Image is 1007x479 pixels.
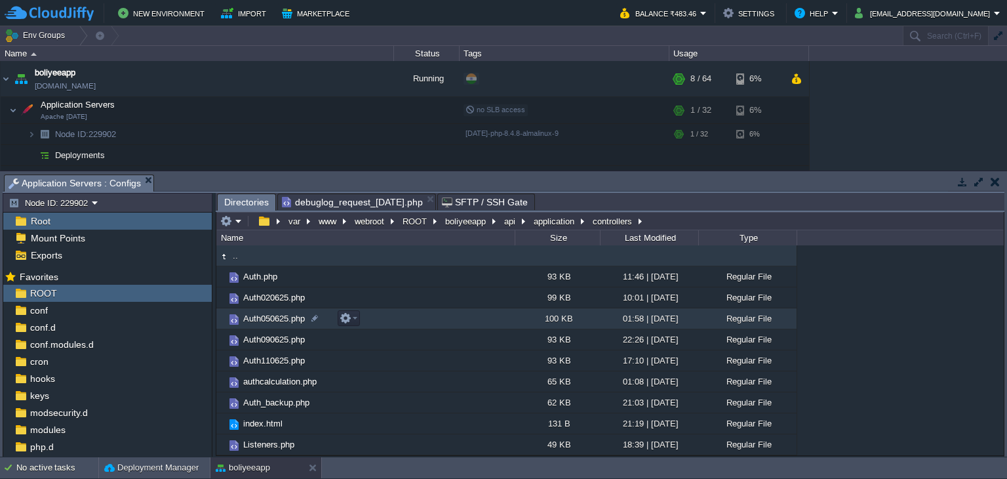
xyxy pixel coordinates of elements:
button: api [502,215,519,227]
div: 49 KB [515,434,600,455]
div: 6% [736,97,779,123]
button: Env Groups [5,26,69,45]
a: authcalculation.php [241,376,319,387]
div: 11:46 | [DATE] [600,266,698,287]
span: Auth.php [241,271,279,282]
div: Regular File [698,266,797,287]
div: 93 KB [515,329,600,350]
div: Regular File [698,434,797,455]
a: boliyeeapp [35,66,75,79]
a: Auth_backup.php [241,397,311,408]
a: Auth110625.php [241,355,307,366]
div: Regular File [698,392,797,413]
img: AMDAwAAAACH5BAEAAAAALAAAAAABAAEAAAICRAEAOw== [227,375,241,390]
img: AMDAwAAAACH5BAEAAAAALAAAAAABAAEAAAICRAEAOw== [227,438,241,453]
div: Name [1,46,393,61]
div: 18:39 | [DATE] [600,434,698,455]
img: AMDAwAAAACH5BAEAAAAALAAAAAABAAEAAAICRAEAOw== [216,413,227,434]
button: Deployment Manager [104,461,199,474]
img: AMDAwAAAACH5BAEAAAAALAAAAAABAAEAAAICRAEAOw== [227,354,241,369]
img: AMDAwAAAACH5BAEAAAAALAAAAAABAAEAAAICRAEAOw== [216,249,231,264]
div: Regular File [698,371,797,392]
div: Last Modified [601,230,698,245]
span: Auth090625.php [241,334,307,345]
div: Regular File [698,350,797,371]
div: Regular File [698,287,797,308]
div: Name [218,230,515,245]
div: 17:10 | [DATE] [600,350,698,371]
div: 93 KB [515,350,600,371]
a: SQL Databases [39,169,103,178]
a: conf [28,304,50,316]
iframe: chat widget [952,427,994,466]
button: Balance ₹483.46 [620,5,700,21]
span: 229902 [54,129,118,140]
a: php.d [28,441,56,453]
button: www [317,215,340,227]
div: 8 / 64 [690,61,711,96]
div: 21:19 | [DATE] [600,413,698,434]
a: modsecurity.d [28,407,90,419]
img: AMDAwAAAACH5BAEAAAAALAAAAAABAAEAAAICRAEAOw== [216,308,227,329]
img: AMDAwAAAACH5BAEAAAAALAAAAAABAAEAAAICRAEAOw== [12,61,30,96]
img: AMDAwAAAACH5BAEAAAAALAAAAAABAAEAAAICRAEAOw== [227,291,241,306]
li: /var/www/webroot/ROOT/boliyeeapp/api/logs/debuglog_request_2025-10-06.php [277,194,436,210]
div: Running [394,61,460,96]
span: Root [28,215,52,227]
button: New Environment [118,5,208,21]
div: 01:08 | [DATE] [600,371,698,392]
span: SQL Databases [39,168,103,179]
a: Deployments [54,150,107,161]
span: index.html [241,418,285,429]
span: Mount Points [28,232,87,244]
span: Favorites [17,271,60,283]
a: Exports [28,249,64,261]
input: Click to enter the path [216,212,1004,230]
img: AMDAwAAAACH5BAEAAAAALAAAAAABAAEAAAICRAEAOw== [18,97,36,123]
span: conf.modules.d [28,339,96,350]
img: AMDAwAAAACH5BAEAAAAALAAAAAABAAEAAAICRAEAOw== [28,145,35,165]
button: [EMAIL_ADDRESS][DOMAIN_NAME] [855,5,994,21]
button: Node ID: 229902 [9,197,92,209]
div: Regular File [698,329,797,350]
div: 65 KB [515,371,600,392]
div: Size [516,230,600,245]
button: application [532,215,578,227]
div: 01:58 | [DATE] [600,308,698,329]
img: AMDAwAAAACH5BAEAAAAALAAAAAABAAEAAAICRAEAOw== [227,333,241,348]
a: modules [28,424,68,436]
img: AMDAwAAAACH5BAEAAAAALAAAAAABAAEAAAICRAEAOw== [227,417,241,432]
a: cron [28,356,50,367]
img: AMDAwAAAACH5BAEAAAAALAAAAAABAAEAAAICRAEAOw== [1,61,11,96]
span: conf.d [28,322,58,333]
span: Listeners.php [241,439,296,450]
div: 62 KB [515,392,600,413]
a: .. [231,250,240,261]
img: AMDAwAAAACH5BAEAAAAALAAAAAABAAEAAAICRAEAOw== [216,287,227,308]
button: Marketplace [282,5,353,21]
a: Auth050625.php [241,313,307,324]
span: Application Servers : Configs [9,175,141,192]
div: 1 / 32 [690,97,711,123]
div: Type [700,230,797,245]
span: debuglog_request_[DATE].php [282,194,423,210]
img: AMDAwAAAACH5BAEAAAAALAAAAAABAAEAAAICRAEAOw== [216,266,227,287]
img: AMDAwAAAACH5BAEAAAAALAAAAAABAAEAAAICRAEAOw== [227,312,241,327]
span: ROOT [28,287,59,299]
img: AMDAwAAAACH5BAEAAAAALAAAAAABAAEAAAICRAEAOw== [216,329,227,350]
span: Node ID: [55,129,89,139]
span: [DATE]-php-8.4.8-almalinux-9 [465,129,559,137]
div: 7 / 32 [690,166,711,192]
span: Auth020625.php [241,292,307,303]
button: boliyeeapp [443,215,489,227]
button: var [286,215,304,227]
img: AMDAwAAAACH5BAEAAAAALAAAAAABAAEAAAICRAEAOw== [31,52,37,56]
button: controllers [591,215,635,227]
